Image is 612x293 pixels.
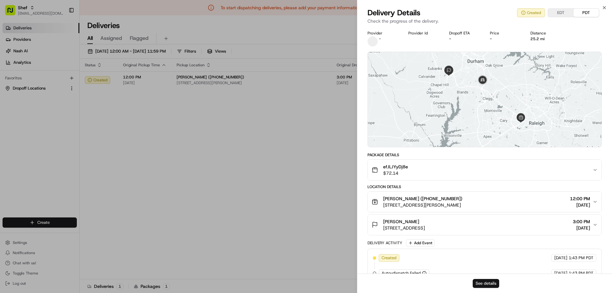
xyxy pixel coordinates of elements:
[63,141,77,146] span: Pylon
[29,61,105,67] div: Start new chat
[368,160,601,180] button: efJLJYyDj8e$72.14
[368,184,602,189] div: Location Details
[368,18,602,24] p: Check the progress of the delivery.
[368,8,420,18] span: Delivery Details
[6,61,18,72] img: 1736555255976-a54dd68f-1ca7-489b-9aae-adbdc363a1c4
[46,99,48,104] span: •
[368,31,398,36] div: Provider
[45,141,77,146] a: Powered byPylon
[449,36,480,41] div: -
[6,93,17,103] img: Shef Support
[368,240,402,245] div: Delivery Activity
[13,61,25,72] img: 8571987876998_91fb9ceb93ad5c398215_72.jpg
[490,31,521,36] div: Price
[383,225,425,231] span: [STREET_ADDRESS]
[13,125,49,132] span: Knowledge Base
[60,125,102,132] span: API Documentation
[490,36,521,41] div: -
[99,82,116,89] button: See all
[51,123,105,134] a: 💻API Documentation
[569,255,594,261] span: 1:43 PM PDT
[383,202,462,208] span: [STREET_ADDRESS][PERSON_NAME]
[368,215,601,235] button: [PERSON_NAME][STREET_ADDRESS]3:00 PM[DATE]
[29,67,88,72] div: We're available if you need us!
[530,36,561,41] div: 25.2 mi
[383,218,419,225] span: [PERSON_NAME]
[383,195,462,202] span: [PERSON_NAME] ([PHONE_NUMBER])
[554,270,567,276] span: [DATE]
[49,99,62,104] span: [DATE]
[517,8,545,17] button: Created
[573,218,590,225] span: 3:00 PM
[368,192,601,212] button: [PERSON_NAME] ([PHONE_NUMBER])[STREET_ADDRESS][PERSON_NAME]12:00 PM[DATE]
[408,31,439,36] div: Provider Id
[6,6,19,19] img: Nash
[6,26,116,36] p: Welcome 👋
[383,170,408,176] span: $72.14
[406,239,434,247] button: Add Event
[573,225,590,231] span: [DATE]
[108,63,116,70] button: Start new chat
[20,99,45,104] span: Shef Support
[368,152,602,157] div: Package Details
[383,164,408,170] span: efJLJYyDj8e
[573,9,599,17] button: PDT
[6,126,11,131] div: 📗
[382,270,421,276] span: Auto-dispatch Failed
[4,123,51,134] a: 📗Knowledge Base
[473,279,499,288] button: See details
[548,9,573,17] button: EDT
[54,126,59,131] div: 💻
[379,36,381,41] span: -
[17,41,105,48] input: Clear
[530,31,561,36] div: Distance
[570,202,590,208] span: [DATE]
[382,255,397,261] span: Created
[570,195,590,202] span: 12:00 PM
[554,255,567,261] span: [DATE]
[6,83,43,88] div: Past conversations
[449,31,480,36] div: Dropoff ETA
[569,270,594,276] span: 1:43 PM PDT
